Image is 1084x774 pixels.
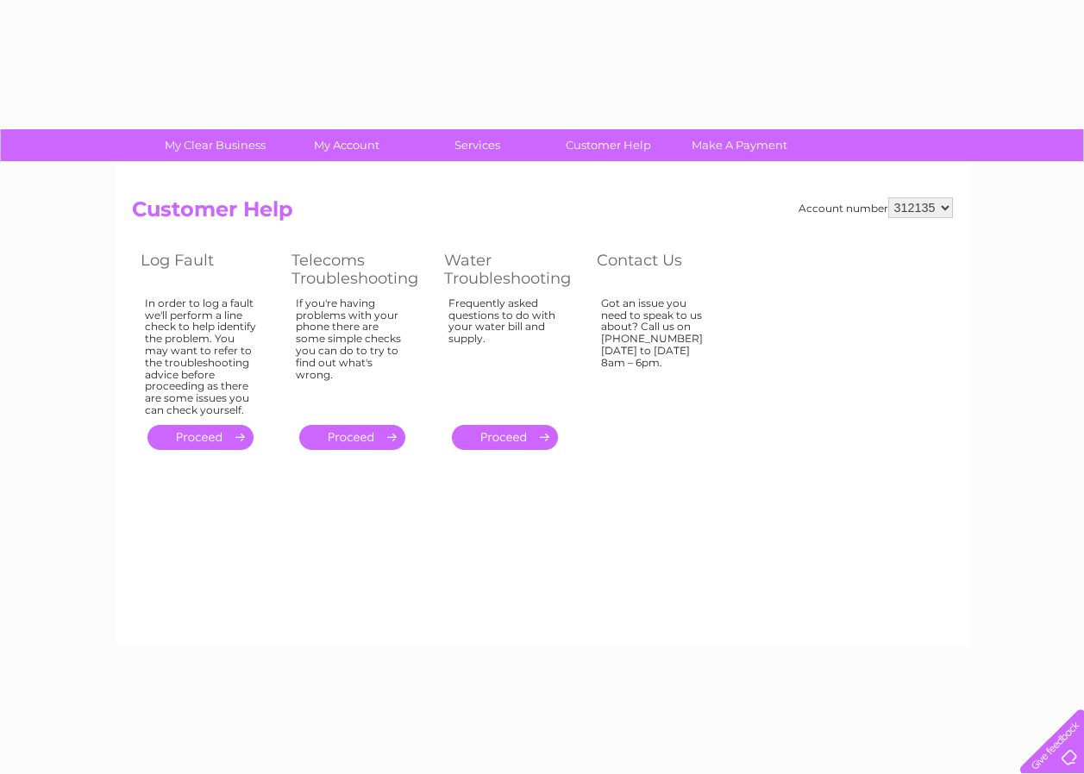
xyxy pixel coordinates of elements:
[588,247,739,292] th: Contact Us
[435,247,588,292] th: Water Troubleshooting
[283,247,435,292] th: Telecoms Troubleshooting
[537,129,680,161] a: Customer Help
[668,129,811,161] a: Make A Payment
[132,197,953,230] h2: Customer Help
[144,129,286,161] a: My Clear Business
[145,297,257,416] div: In order to log a fault we'll perform a line check to help identify the problem. You may want to ...
[799,197,953,218] div: Account number
[448,297,562,409] div: Frequently asked questions to do with your water bill and supply.
[299,425,405,450] a: .
[275,129,417,161] a: My Account
[132,247,283,292] th: Log Fault
[406,129,548,161] a: Services
[147,425,254,450] a: .
[296,297,410,409] div: If you're having problems with your phone there are some simple checks you can do to try to find ...
[452,425,558,450] a: .
[601,297,713,409] div: Got an issue you need to speak to us about? Call us on [PHONE_NUMBER] [DATE] to [DATE] 8am – 6pm.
